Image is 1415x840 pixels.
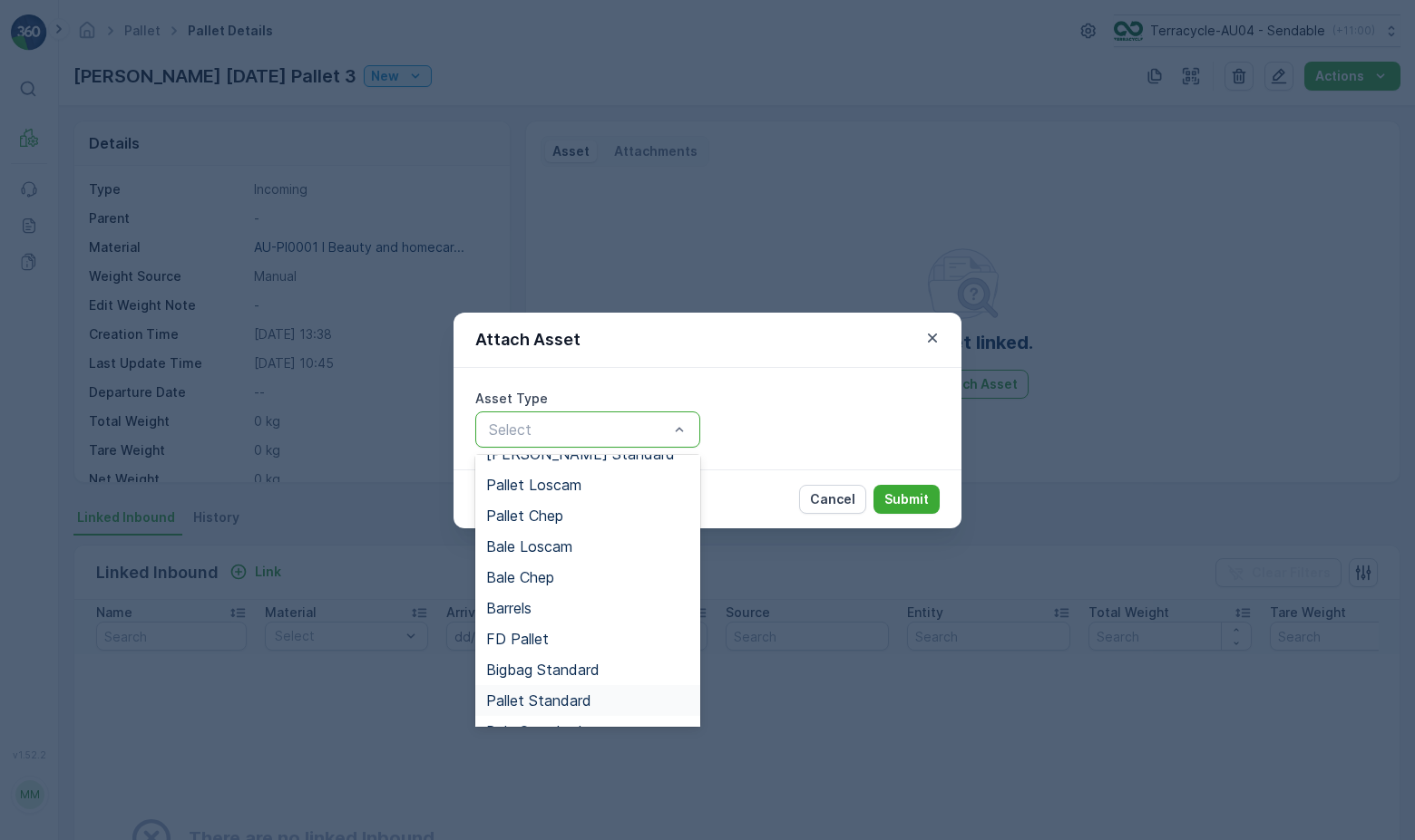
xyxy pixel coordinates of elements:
p: Select [489,419,668,440]
button: Cancel [799,485,866,514]
p: Attach Asset [475,327,581,352]
span: FD Pallet [486,631,549,647]
label: Asset Type [475,391,548,406]
span: Bale Loscam [486,538,572,555]
span: Bale Chep [486,569,554,585]
span: Barrels [486,600,532,616]
span: Bigbag Standard [486,661,600,678]
span: [PERSON_NAME] Standard [486,446,675,462]
span: Bale Standard [486,723,582,739]
span: Pallet Loscam [486,477,581,493]
span: Pallet Chep [486,507,563,524]
p: Cancel [810,490,855,508]
button: Submit [873,485,940,514]
p: Submit [884,490,929,508]
span: Pallet Standard [486,692,591,709]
